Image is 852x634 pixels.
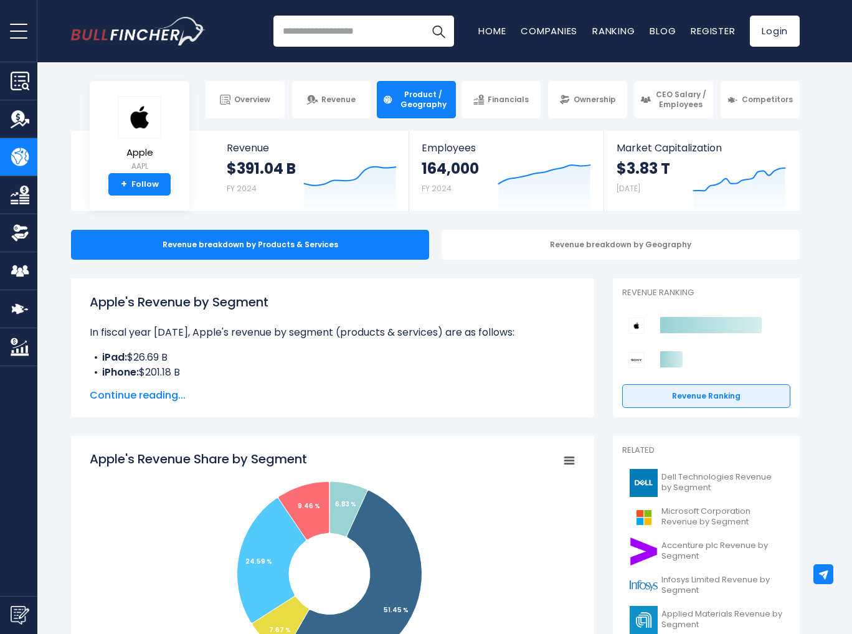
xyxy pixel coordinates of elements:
[121,179,127,190] strong: +
[630,537,658,565] img: ACN logo
[422,183,452,194] small: FY 2024
[661,541,783,562] span: Accenture plc Revenue by Segment
[650,24,676,37] a: Blog
[462,81,541,118] a: Financials
[71,230,429,260] div: Revenue breakdown by Products & Services
[108,173,171,196] a: +Follow
[71,17,205,45] a: Go to homepage
[622,534,790,569] a: Accenture plc Revenue by Segment
[635,81,714,118] a: CEO Salary / Employees
[521,24,577,37] a: Companies
[321,95,356,105] span: Revenue
[214,131,409,211] a: Revenue $391.04 B FY 2024
[11,224,29,242] img: Ownership
[622,288,790,298] p: Revenue Ranking
[742,95,793,105] span: Competitors
[118,148,161,158] span: Apple
[630,606,658,634] img: AMAT logo
[661,472,783,493] span: Dell Technologies Revenue by Segment
[90,365,575,380] li: $201.18 B
[617,159,670,178] strong: $3.83 T
[750,16,800,47] a: Login
[574,95,616,105] span: Ownership
[227,159,296,178] strong: $391.04 B
[90,450,307,468] tspan: Apple's Revenue Share by Segment
[234,95,270,105] span: Overview
[71,17,206,45] img: Bullfincher logo
[630,503,658,531] img: MSFT logo
[661,506,783,528] span: Microsoft Corporation Revenue by Segment
[397,90,450,109] span: Product / Geography
[617,142,786,154] span: Market Capitalization
[617,183,640,194] small: [DATE]
[655,90,708,109] span: CEO Salary / Employees
[409,131,603,211] a: Employees 164,000 FY 2024
[117,96,162,174] a: Apple AAPL
[622,569,790,603] a: Infosys Limited Revenue by Segment
[298,501,320,511] tspan: 9.46 %
[488,95,529,105] span: Financials
[622,445,790,456] p: Related
[102,350,127,364] b: iPad:
[422,159,479,178] strong: 164,000
[384,605,409,615] tspan: 51.45 %
[292,81,371,118] a: Revenue
[548,81,627,118] a: Ownership
[90,388,575,403] span: Continue reading...
[630,572,658,600] img: INFY logo
[661,575,783,596] span: Infosys Limited Revenue by Segment
[118,161,161,172] small: AAPL
[90,293,575,311] h1: Apple's Revenue by Segment
[335,499,356,509] tspan: 6.83 %
[478,24,506,37] a: Home
[630,469,658,497] img: DELL logo
[622,500,790,534] a: Microsoft Corporation Revenue by Segment
[90,325,575,340] p: In fiscal year [DATE], Apple's revenue by segment (products & services) are as follows:
[206,81,285,118] a: Overview
[628,352,645,368] img: Sony Group Corporation competitors logo
[102,365,139,379] b: iPhone:
[422,142,590,154] span: Employees
[423,16,454,47] button: Search
[377,81,456,118] a: Product / Geography
[227,183,257,194] small: FY 2024
[661,609,783,630] span: Applied Materials Revenue by Segment
[245,557,272,566] tspan: 24.59 %
[622,384,790,408] a: Revenue Ranking
[628,318,645,334] img: Apple competitors logo
[604,131,798,211] a: Market Capitalization $3.83 T [DATE]
[721,81,800,118] a: Competitors
[90,350,575,365] li: $26.69 B
[227,142,397,154] span: Revenue
[622,466,790,500] a: Dell Technologies Revenue by Segment
[691,24,735,37] a: Register
[592,24,635,37] a: Ranking
[442,230,800,260] div: Revenue breakdown by Geography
